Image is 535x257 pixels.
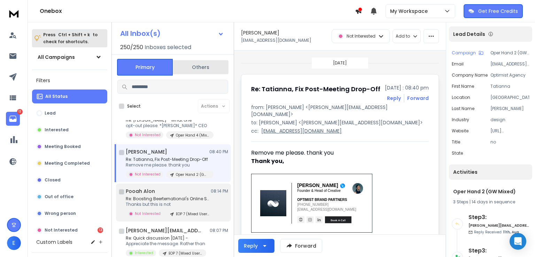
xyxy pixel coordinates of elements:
img: giphyy-2.gif [352,183,363,194]
p: All Status [45,94,68,99]
p: Industry [452,117,469,123]
button: All Campaigns [32,50,107,64]
button: All Inbox(s) [115,26,230,40]
p: Tatianna [490,84,529,89]
p: [EMAIL_ADDRESS][DOMAIN_NAME] [261,127,342,134]
p: design [490,117,529,123]
p: Out of office [45,194,73,200]
button: Closed [32,173,107,187]
p: Oper Hand 2 (GW Mixed) [176,172,209,177]
p: 08:40 PM [209,149,228,155]
button: Reply [238,239,274,253]
span: Ctrl + Shift + k [57,31,91,39]
h1: Re: Tatianna, Fix Post-Meeting Drop-Off [251,84,380,94]
p: Re: Quick discussion [DATE] - [126,235,206,241]
button: Meeting Completed [32,156,107,170]
button: Forward [280,239,322,253]
div: Open Intercom Messenger [510,233,526,250]
p: Meeting Booked [45,144,81,149]
p: Lead Details [453,31,485,38]
p: Email [452,61,464,67]
p: Interested [45,127,69,133]
p: title [452,139,460,145]
p: to: [PERSON_NAME] <[PERSON_NAME][EMAIL_ADDRESS][DOMAIN_NAME]> [251,119,429,126]
p: Not Interested [135,211,161,216]
button: Others [173,60,228,75]
h6: [PERSON_NAME][EMAIL_ADDRESS][DOMAIN_NAME] [468,223,529,228]
p: Last Name [452,106,474,111]
h3: Filters [32,76,107,85]
span: Founder & Head of Creative [297,189,341,193]
p: EOP 7 (Mixed Users and Lists) [169,251,202,256]
p: EOP 7 (Mixed Users and Lists) [176,211,209,217]
button: Campaign [452,50,483,56]
button: Not Interested13 [32,223,107,237]
div: Activities [449,164,532,180]
p: Thanks but this is not [126,202,209,207]
button: Primary [117,59,173,76]
p: [URL][DOMAIN_NAME] [490,128,529,134]
p: [DATE] [333,60,347,66]
span: 14 days in sequence [472,199,515,205]
p: 08:07 PM [210,228,228,233]
p: First Name [452,84,474,89]
button: Out of office [32,190,107,204]
p: Not Interested [135,172,161,177]
p: Campaign [452,50,476,56]
h1: Oper Hand 2 (GW Mixed) [453,188,528,195]
p: Meeting Completed [45,161,90,166]
a: [EMAIL_ADDRESS][DOMAIN_NAME] [297,208,356,211]
p: State [452,150,463,156]
a: [PHONE_NUMBER] [297,203,328,207]
h6: Step 3 : [468,247,529,255]
p: Remove me please. thank you [126,162,209,168]
div: Remove me please. thank you [251,149,423,157]
h1: [PERSON_NAME] [241,29,279,36]
p: Get Free Credits [478,8,518,15]
p: 08:14 PM [211,188,228,194]
button: Meeting Booked [32,140,107,154]
p: no [490,139,529,145]
p: Company Name [452,72,488,78]
p: Oper Hand 2 (GW Mixed) [490,50,529,56]
button: Reply [387,95,401,102]
a: 13 [6,112,20,126]
p: My Workspace [390,8,431,15]
h1: [PERSON_NAME] [126,148,167,155]
p: from: [PERSON_NAME] <[PERSON_NAME][EMAIL_ADDRESS][DOMAIN_NAME]> [251,104,429,118]
div: Reply [244,242,258,249]
h1: All Inbox(s) [120,30,161,37]
button: Interested [32,123,107,137]
button: E [7,236,21,250]
p: Interested [135,250,153,256]
span: 3 Steps [453,199,468,205]
button: Wrong person [32,207,107,220]
div: Forward [407,95,429,102]
p: Not Interested [135,132,161,138]
p: 13 [17,109,23,115]
h3: Inboxes selected [145,43,191,52]
p: Closed [45,177,61,183]
p: [EMAIL_ADDRESS][DOMAIN_NAME] [490,61,529,67]
p: Not Interested [45,227,78,233]
p: location [452,95,470,100]
p: Wrong person [45,211,76,216]
span: OPTIMIST BRAND PARTNERS [297,198,347,202]
h6: Step 3 : [468,213,529,221]
img: logo [7,7,21,20]
h1: Onebox [40,7,355,15]
span: [PERSON_NAME] [297,182,338,188]
p: Re: [PERSON_NAME] - What one [126,117,209,123]
p: Optimist Agency [490,72,529,78]
img: verify.gif [340,183,345,188]
p: [EMAIL_ADDRESS][DOMAIN_NAME] [241,38,311,43]
button: Get Free Credits [464,4,523,18]
p: website [452,128,468,134]
h1: [PERSON_NAME][EMAIL_ADDRESS][DOMAIN_NAME] [126,227,202,234]
p: Reply Received [474,229,519,235]
p: Not Interested [347,33,375,39]
p: opt-out please. *[PERSON_NAME]* CEO [126,123,209,128]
